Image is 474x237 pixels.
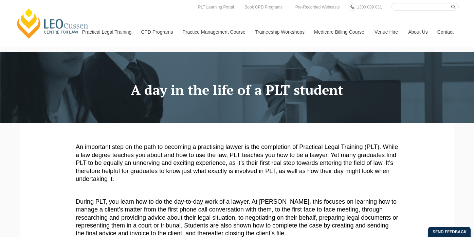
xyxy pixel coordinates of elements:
[250,17,309,47] a: Traineeship Workshops
[136,17,177,47] a: CPD Programs
[429,191,457,220] iframe: LiveChat chat widget
[25,82,449,97] h1: A day in the life of a PLT student
[77,17,136,47] a: Practical Legal Training
[76,143,398,183] p: An important step on the path to becoming a practising lawyer is the completion of Practical Lega...
[432,17,459,47] a: Contact
[403,17,432,47] a: About Us
[178,17,250,47] a: Practice Management Course
[196,3,236,11] a: PLT Learning Portal
[309,17,369,47] a: Medicare Billing Course
[357,5,382,10] span: 1300 039 031
[243,3,284,11] a: Book CPD Programs
[355,3,383,11] a: 1300 039 031
[369,17,403,47] a: Venue Hire
[294,3,342,11] a: Pre-Recorded Webcasts
[15,7,90,39] a: [PERSON_NAME] Centre for Law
